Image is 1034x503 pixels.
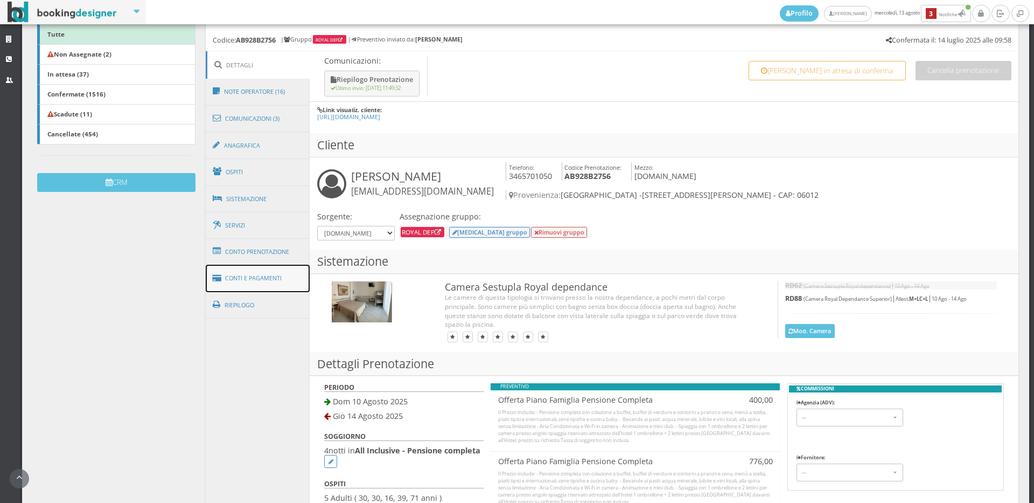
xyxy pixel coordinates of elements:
h4: 3465701050 [506,162,552,181]
a: [URL][DOMAIN_NAME] [317,113,380,121]
b: AB928B2756 [564,171,611,181]
a: [PERSON_NAME] [824,6,872,22]
h4: 400,00 [715,395,772,404]
span: Provenienza: [509,190,561,200]
h6: | Gruppo: [281,36,347,43]
span: - CAP: 06012 [773,190,819,200]
a: Conto Prenotazione [206,238,310,266]
h5: Confermata il: 14 luglio 2025 alle 09:58 [886,36,1011,44]
h4: 776,00 [715,457,772,466]
span: -- [802,468,891,478]
span: Gio 14 Agosto 2025 [333,411,403,421]
h4: [GEOGRAPHIC_DATA] - [506,190,954,199]
a: Confermate (1516) [37,84,195,105]
h6: | Preventivo inviato da: [348,36,463,43]
b: [PERSON_NAME] [415,35,463,43]
div: Le camere di questa tipologia si trovano presso la nostra dependance, a pochi metri dal corpo pri... [445,293,756,329]
a: Profilo [780,5,819,22]
label: Agenzia (ADV): [797,399,835,406]
a: Tutte [37,24,195,45]
small: 10 Ago - 14 Ago [895,282,930,290]
a: Comunicazioni (3) [206,105,310,133]
small: Ultimo invio: [DATE] 11:49:32 [331,85,401,92]
a: In attesa (37) [37,64,195,85]
label: Fornitore: [797,454,826,461]
span: 4 [324,445,329,456]
a: Royal Dep [402,228,443,236]
h5: | [785,281,997,290]
h3: Sistemazione [310,250,1018,274]
img: 9eafb4c0a6df11eda11202402c1e1864.jpg [332,281,392,323]
b: Confermate (1516) [47,89,106,98]
h5: | | [785,294,997,302]
b: SOGGIORNO [324,432,366,441]
b: + [923,295,925,302]
small: [EMAIL_ADDRESS][DOMAIN_NAME] [351,185,494,197]
p: Comunicazioni: [324,56,422,65]
small: Telefono: [509,163,534,171]
h4: 5 Adulti ( 30, 30, 16, 39, 71 anni ) [324,493,483,502]
a: Servizi [206,212,310,239]
button: Mod. Camera [785,324,835,337]
img: BookingDesigner.com [8,2,117,23]
a: Non Assegnate (2) [37,44,195,65]
button: -- [797,464,903,481]
small: 10 Ago - 14 Ago [932,295,967,302]
b: Scadute (11) [47,109,92,118]
a: Ospiti [206,158,310,186]
a: Scadute (11) [37,104,195,125]
h3: Dettagli Prenotazione [310,352,1018,376]
a: Sistemazione [206,185,310,213]
h3: Camera Sestupla Royal dependance [445,281,756,293]
a: Riepilogo [206,291,310,319]
a: Royal Dep [316,37,345,43]
h5: Codice: [213,36,276,44]
b: OSPITI [324,479,346,488]
button: -- [797,409,903,426]
b: COMMISSIONI [789,385,1002,392]
b: AB928B2756 [236,36,276,45]
b: All Inclusive - Pensione completa [355,445,480,456]
span: mercoledì, 13 agosto [780,5,972,22]
small: Mezzo: [634,163,653,171]
a: Note Operatore (16) [206,78,310,106]
h4: Offerta Piano Famiglia Pensione Completa [498,457,701,466]
button: Rimuovi gruppo [531,227,587,238]
small: (Camera Royal Dependance Superior) [804,295,892,302]
a: Dettagli [206,51,310,79]
h4: notti in [324,446,483,468]
span: [STREET_ADDRESS][PERSON_NAME] [642,190,771,200]
span: -- [802,413,891,423]
b: RD88 [785,294,802,303]
div: Il Prezzo include: - Pensione completa con colazione a buffet, buffet di verdure e contorni a pra... [498,409,773,444]
small: Allest. [896,295,928,302]
button: CRM [37,173,195,192]
span: Dom 10 Agosto 2025 [333,396,408,406]
h3: [PERSON_NAME] [351,169,494,197]
b: RD62 [785,281,802,290]
div: PREVENTIVO [491,383,780,390]
button: Cancella prenotazione [916,61,1011,80]
b: 3 [926,8,937,19]
h4: Assegnazione gruppo: [400,212,588,221]
a: Anagrafica [206,132,310,160]
small: Codice Prenotazione: [564,163,621,171]
button: Riepilogo Prenotazione Ultimo invio: [DATE] 11:49:32 [324,71,420,97]
b: + [914,295,917,302]
button: [PERSON_NAME] in attesa di conferma [749,61,906,80]
h4: Offerta Piano Famiglia Pensione Completa [498,395,701,404]
b: Non Assegnate (2) [47,50,111,58]
b: Link visualiz. cliente: [323,106,382,114]
a: Conti e Pagamenti [206,265,310,292]
button: 3Notifiche [921,5,971,22]
b: PERIODO [324,383,354,392]
button: [MEDICAL_DATA] gruppo [449,227,530,238]
b: Tutte [47,30,65,38]
b: M LC L [909,295,928,302]
h4: Sorgente: [317,212,395,221]
h4: [DOMAIN_NAME] [631,162,696,181]
h3: Cliente [310,133,1018,157]
a: Cancellate (454) [37,124,195,144]
b: In attesa (37) [47,70,89,78]
b: Cancellate (454) [47,129,98,138]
